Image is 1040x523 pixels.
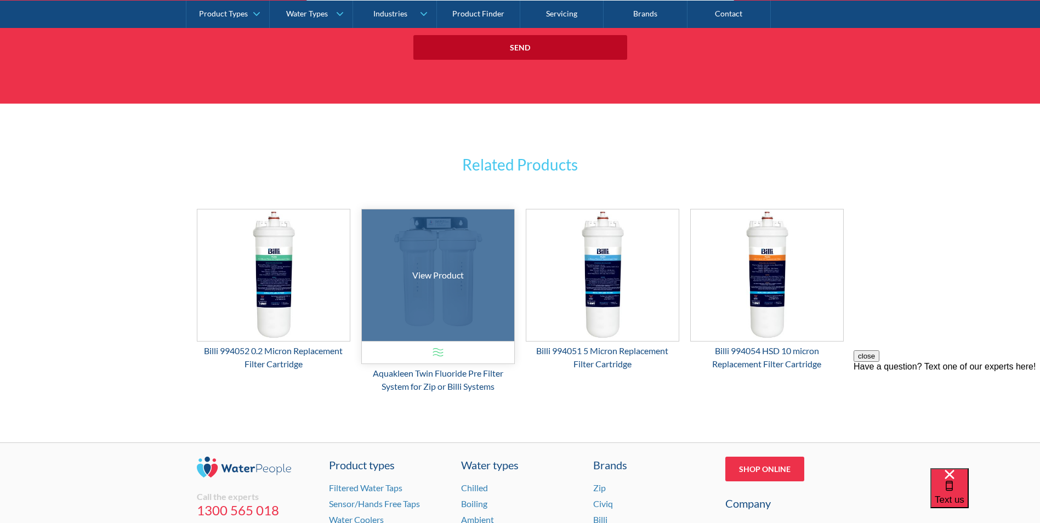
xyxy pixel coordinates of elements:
[361,367,515,393] div: Aquakleen Twin Fluoride Pre Filter System for Zip or Billi Systems
[329,482,402,493] a: Filtered Water Taps
[361,209,515,393] a: View ProductAquakleen Twin Fluoride Pre Filter System for Zip or Billi Systems
[593,457,712,473] div: Brands
[197,344,350,371] div: Billi 994052 0.2 Micron Replacement Filter Cartridge
[690,344,844,371] div: Billi 994054 HSD 10 micron Replacement Filter Cartridge
[690,209,844,371] a: Billi 994054 HSD 10 micron Replacement Filter Cartridge
[526,209,679,371] a: Billi 994051 5 Micron Replacement Filter Cartridge
[854,350,1040,482] iframe: podium webchat widget prompt
[329,498,420,509] a: Sensor/Hands Free Taps
[373,9,407,18] div: Industries
[461,498,487,509] a: Boiling
[197,209,350,371] a: Billi 994052 0.2 Micron Replacement Filter Cartridge
[593,498,613,509] a: Civiq
[725,495,844,511] div: Company
[413,35,627,60] input: Send
[199,9,248,18] div: Product Types
[593,482,606,493] a: Zip
[197,502,315,519] a: 1300 565 018
[461,457,579,473] a: Water types
[361,153,679,176] h3: Related Products
[725,457,804,481] a: Shop Online
[412,269,464,282] div: View Product
[286,9,328,18] div: Water Types
[930,468,1040,523] iframe: podium webchat widget bubble
[461,482,488,493] a: Chilled
[526,344,679,371] div: Billi 994051 5 Micron Replacement Filter Cartridge
[197,491,315,502] div: Call the experts
[329,457,447,473] a: Product types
